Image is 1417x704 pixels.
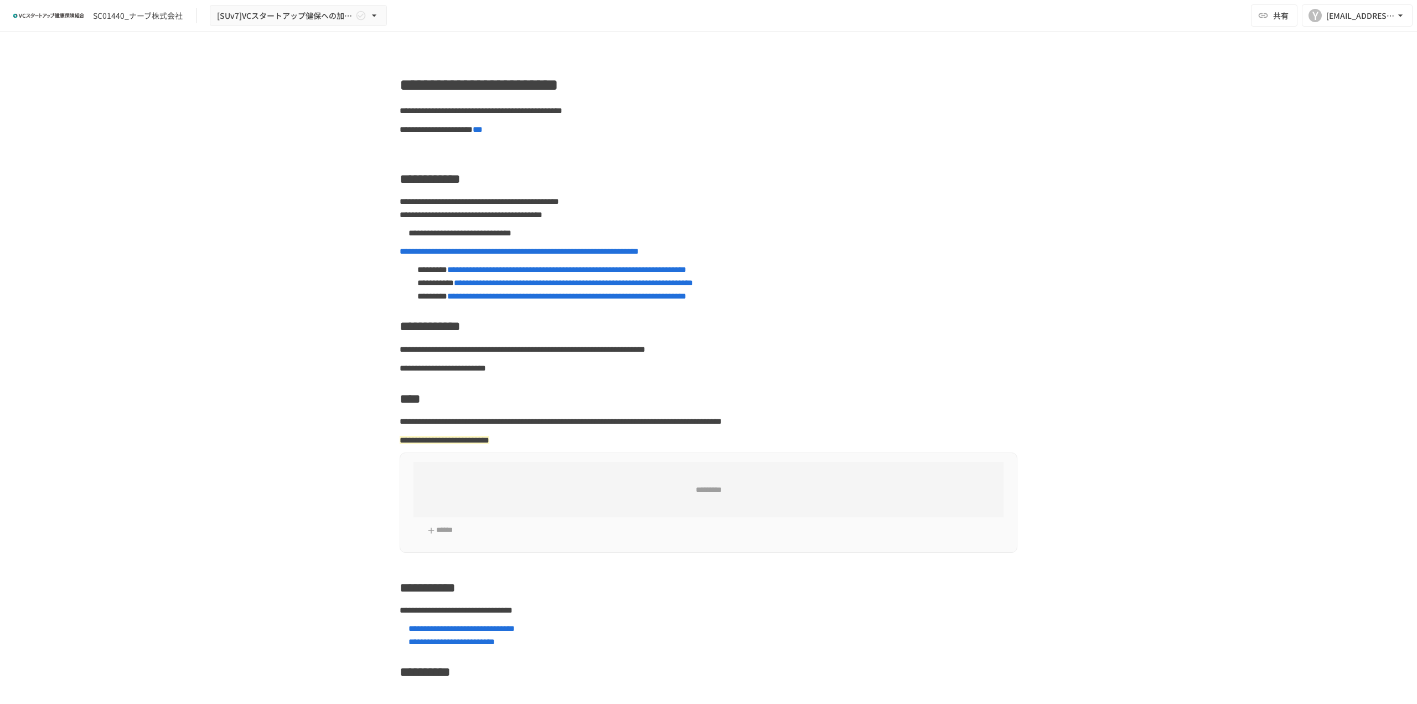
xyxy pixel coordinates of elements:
button: 共有 [1251,4,1297,27]
div: Y [1309,9,1322,22]
button: Y[EMAIL_ADDRESS][DOMAIN_NAME] [1302,4,1413,27]
div: [EMAIL_ADDRESS][DOMAIN_NAME] [1326,9,1395,23]
span: [SUv7]VCスタートアップ健保への加入申請手続き [217,9,353,23]
span: 共有 [1273,9,1289,22]
img: ZDfHsVrhrXUoWEWGWYf8C4Fv4dEjYTEDCNvmL73B7ox [13,7,84,24]
div: SC01440_ナーブ株式会社 [93,10,183,22]
button: [SUv7]VCスタートアップ健保への加入申請手続き [210,5,387,27]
